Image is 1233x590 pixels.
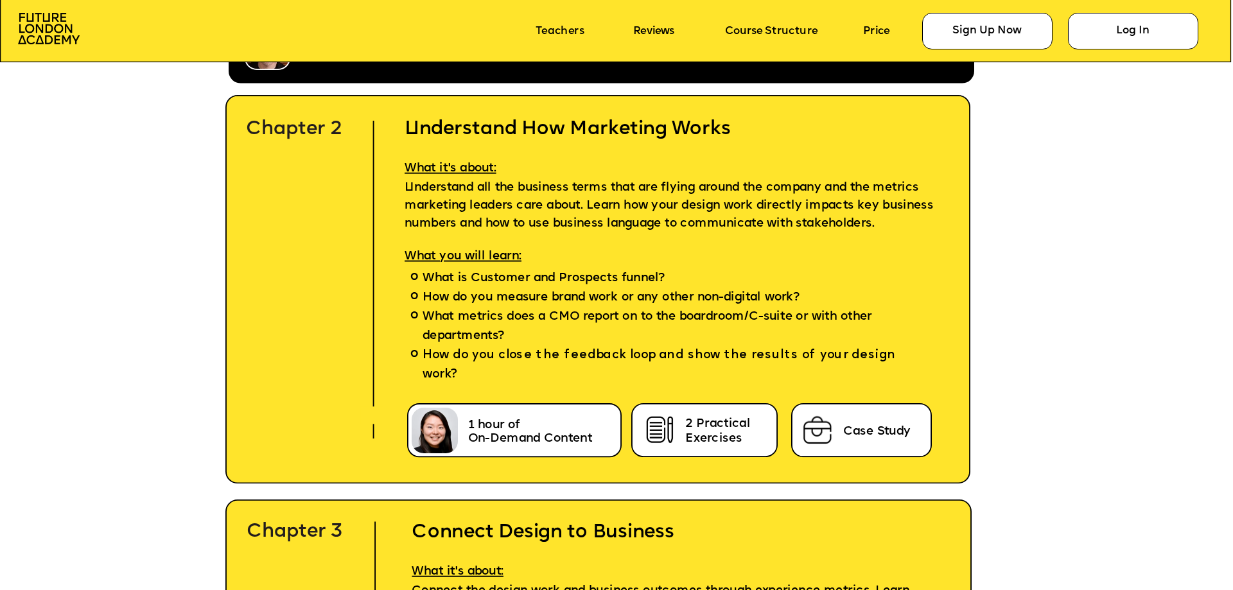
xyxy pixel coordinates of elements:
h2: Understand How Marketing Works [387,93,968,141]
a: Course Structure [725,25,818,37]
span: Chapter 2 [246,119,342,139]
a: Price [863,25,889,37]
a: Reviews [633,25,674,37]
img: image-75ee59ac-5515-4aba-aadc-0d7dfe35305c.png [800,413,835,447]
span: What is Customer and Prospects funnel? [423,268,665,288]
h2: Connect Design to Business [388,496,946,544]
span: What it's about: [412,566,503,577]
span: What you will learn: [405,250,521,261]
span: How do you measure brand work or any other non-digital work? [423,288,800,307]
span: Case Study [843,426,911,437]
span: Chapter 3 [247,522,343,541]
img: image-cb722855-f231-420d-ba86-ef8a9b8709e7.png [642,413,678,447]
span: 1 hour of On-Demand Content [468,420,592,444]
span: Understand all the business terms that are flying around the company and the metrics marketing le... [405,182,937,229]
p: Included in the chapter: [387,384,968,433]
img: image-aac980e9-41de-4c2d-a048-f29dd30a0068.png [18,13,80,44]
span: 2 Practical Exercises [685,419,754,444]
span: How do you close the feedback loop and show the results of your design work? [423,349,900,379]
span: What it's about: [405,162,496,173]
a: Teachers [536,25,584,37]
span: What metrics does a CMO report on to the boardroom/C-suite or with other departments? [423,307,932,345]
